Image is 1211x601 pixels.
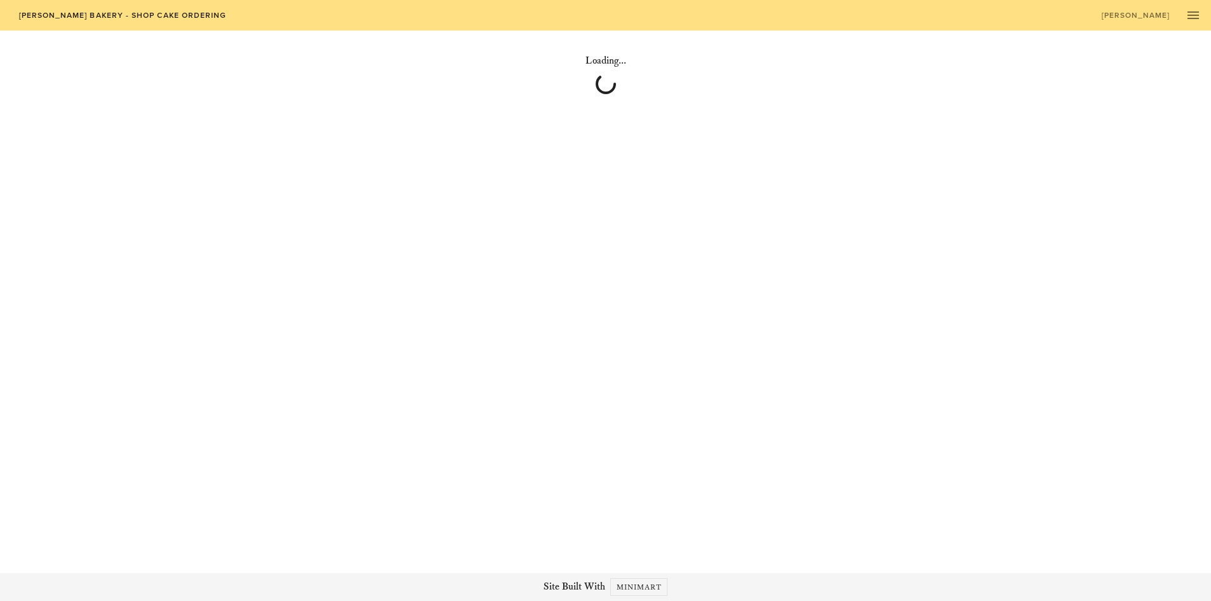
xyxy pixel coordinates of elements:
a: [PERSON_NAME] [1093,6,1178,24]
span: [PERSON_NAME] Bakery - Shop Cake Ordering [18,11,226,20]
span: Minimart [616,583,662,592]
h4: Loading... [61,53,1150,69]
a: [PERSON_NAME] Bakery - Shop Cake Ordering [10,6,235,24]
a: Minimart [610,578,668,596]
span: [PERSON_NAME] [1101,11,1170,20]
span: Site Built With [544,579,605,595]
